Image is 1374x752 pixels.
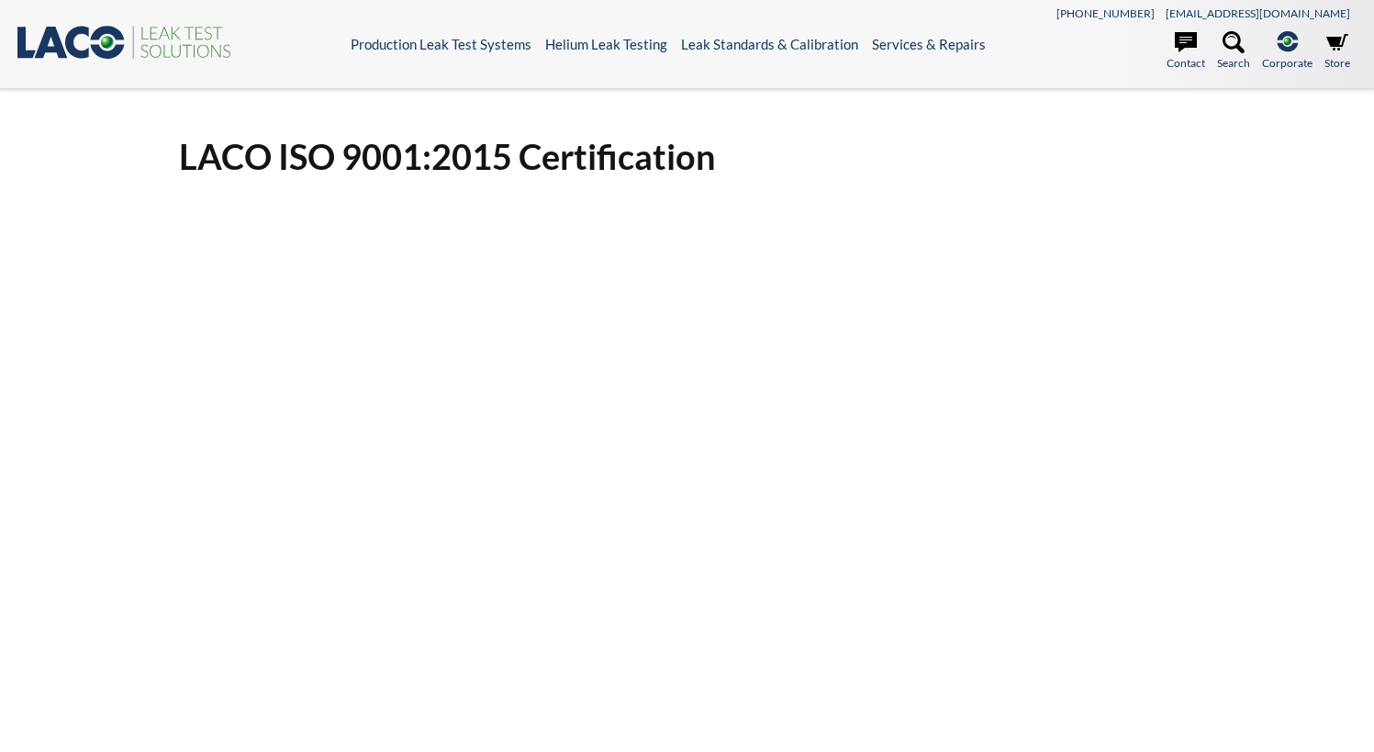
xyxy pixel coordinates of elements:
[351,36,531,52] a: Production Leak Test Systems
[1324,31,1350,72] a: Store
[1262,54,1313,72] span: Corporate
[1167,31,1205,72] a: Contact
[179,134,1194,179] h1: LACO ISO 9001:2015 Certification
[1056,6,1155,20] a: [PHONE_NUMBER]
[872,36,986,52] a: Services & Repairs
[1166,6,1350,20] a: [EMAIL_ADDRESS][DOMAIN_NAME]
[545,36,667,52] a: Helium Leak Testing
[681,36,858,52] a: Leak Standards & Calibration
[1217,31,1250,72] a: Search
